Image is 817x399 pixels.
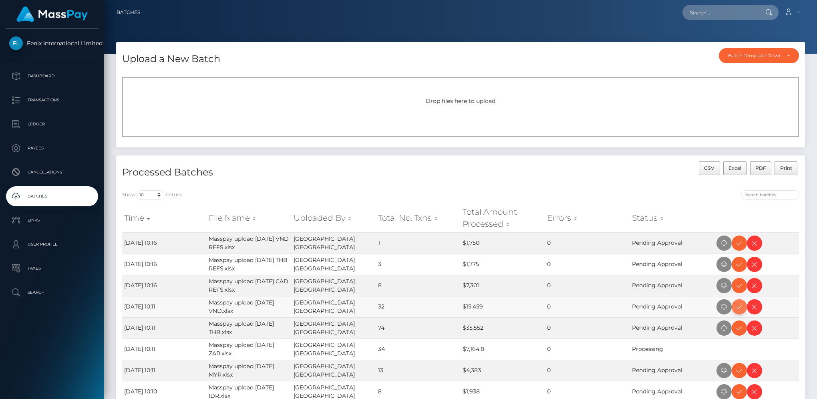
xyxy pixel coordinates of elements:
[6,114,98,134] a: Ledger
[9,70,95,82] p: Dashboard
[741,190,799,199] input: Search batches
[545,275,630,296] td: 0
[292,360,376,381] td: [GEOGRAPHIC_DATA] [GEOGRAPHIC_DATA]
[292,204,376,232] th: Uploaded By: activate to sort column ascending
[699,161,720,175] button: CSV
[376,275,461,296] td: 8
[122,317,207,339] td: [DATE] 10:11
[545,204,630,232] th: Errors: activate to sort column ascending
[461,317,545,339] td: $35,552
[122,275,207,296] td: [DATE] 10:16
[630,204,714,232] th: Status: activate to sort column ascending
[207,232,291,254] td: Masspay upload [DATE] VND REFS.xlsx
[376,254,461,275] td: 3
[723,161,747,175] button: Excel
[6,66,98,86] a: Dashboard
[750,161,772,175] button: PDF
[117,4,140,21] a: Batches
[207,360,291,381] td: Masspay upload [DATE] MYR.xlsx
[376,317,461,339] td: 74
[630,275,714,296] td: Pending Approval
[207,339,291,360] td: Masspay upload [DATE] ZAR.xlsx
[6,90,98,110] a: Transactions
[16,6,88,22] img: MassPay Logo
[461,296,545,317] td: $15,459
[9,286,95,298] p: Search
[207,275,291,296] td: Masspay upload [DATE] CAD REFS.xlsx
[376,360,461,381] td: 13
[376,204,461,232] th: Total No. Txns: activate to sort column ascending
[122,296,207,317] td: [DATE] 10:11
[122,204,207,232] th: Time: activate to sort column ascending
[9,118,95,130] p: Ledger
[9,190,95,202] p: Batches
[136,190,166,199] select: Showentries
[376,339,461,360] td: 34
[9,94,95,106] p: Transactions
[545,339,630,360] td: 0
[728,52,781,59] div: Batch Template Download
[545,254,630,275] td: 0
[122,190,182,199] label: Show entries
[292,254,376,275] td: [GEOGRAPHIC_DATA] [GEOGRAPHIC_DATA]
[6,258,98,278] a: Taxes
[6,282,98,302] a: Search
[545,360,630,381] td: 0
[207,317,291,339] td: Masspay upload [DATE] THB.xlsx
[122,165,455,179] h4: Processed Batches
[292,232,376,254] td: [GEOGRAPHIC_DATA] [GEOGRAPHIC_DATA]
[9,214,95,226] p: Links
[6,138,98,158] a: Payees
[728,165,741,171] span: Excel
[630,296,714,317] td: Pending Approval
[461,360,545,381] td: $4,383
[207,204,291,232] th: File Name: activate to sort column ascending
[426,97,495,105] span: Drop files here to upload
[292,275,376,296] td: [GEOGRAPHIC_DATA] [GEOGRAPHIC_DATA]
[292,339,376,360] td: [GEOGRAPHIC_DATA] [GEOGRAPHIC_DATA]
[545,296,630,317] td: 0
[122,360,207,381] td: [DATE] 10:11
[461,339,545,360] td: $7,164.8
[775,161,797,175] button: Print
[6,162,98,182] a: Cancellations
[719,48,799,63] button: Batch Template Download
[6,210,98,230] a: Links
[704,165,714,171] span: CSV
[122,232,207,254] td: [DATE] 10:16
[6,234,98,254] a: User Profile
[780,165,792,171] span: Print
[292,296,376,317] td: [GEOGRAPHIC_DATA] [GEOGRAPHIC_DATA]
[292,317,376,339] td: [GEOGRAPHIC_DATA] [GEOGRAPHIC_DATA]
[545,317,630,339] td: 0
[207,296,291,317] td: Masspay upload [DATE] VND.xlsx
[9,142,95,154] p: Payees
[9,166,95,178] p: Cancellations
[9,36,23,50] img: Fenix International Limited
[376,232,461,254] td: 1
[122,52,220,66] h4: Upload a New Batch
[207,254,291,275] td: Masspay upload [DATE] THB REFS.xlsx
[545,232,630,254] td: 0
[376,296,461,317] td: 32
[461,275,545,296] td: $7,301
[9,262,95,274] p: Taxes
[6,40,98,47] span: Fenix International Limited
[630,254,714,275] td: Pending Approval
[122,254,207,275] td: [DATE] 10:16
[630,339,714,360] td: Processing
[461,204,545,232] th: Total Amount Processed: activate to sort column ascending
[461,254,545,275] td: $1,775
[6,186,98,206] a: Batches
[122,339,207,360] td: [DATE] 10:11
[755,165,766,171] span: PDF
[682,5,758,20] input: Search...
[630,232,714,254] td: Pending Approval
[461,232,545,254] td: $1,750
[630,360,714,381] td: Pending Approval
[9,238,95,250] p: User Profile
[630,317,714,339] td: Pending Approval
